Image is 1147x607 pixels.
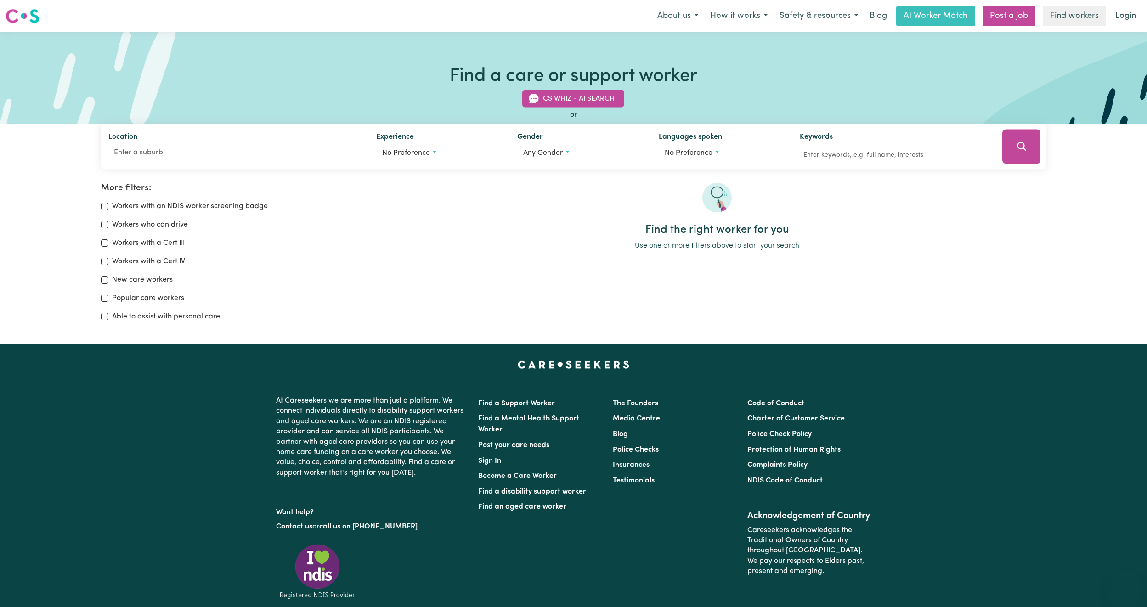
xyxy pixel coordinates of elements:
[659,144,785,162] button: Worker language preferences
[112,256,185,267] label: Workers with a Cert IV
[518,361,629,368] a: Careseekers home page
[478,503,566,511] a: Find an aged care worker
[112,274,173,285] label: New care workers
[108,144,362,161] input: Enter a suburb
[112,201,268,212] label: Workers with an NDIS worker screening badge
[517,131,543,144] label: Gender
[1110,6,1141,26] a: Login
[388,240,1046,251] p: Use one or more filters above to start your search
[1043,6,1106,26] a: Find workers
[704,6,774,26] button: How it works
[450,65,697,87] h1: Find a care or support worker
[747,461,808,469] a: Complaints Policy
[376,144,503,162] button: Worker experience options
[101,109,1046,120] div: or
[774,6,864,26] button: Safety & resources
[747,400,804,407] a: Code of Conduct
[665,149,712,157] span: No preference
[112,238,185,249] label: Workers with a Cert III
[276,504,467,517] p: Want help?
[651,6,704,26] button: About us
[613,400,658,407] a: The Founders
[800,148,989,162] input: Enter keywords, e.g. full name, interests
[478,472,557,480] a: Become a Care Worker
[613,477,655,484] a: Testimonials
[613,431,628,438] a: Blog
[983,6,1035,26] a: Post a job
[276,543,359,600] img: Registered NDIS provider
[276,518,467,535] p: or
[522,90,624,108] button: CS Whiz - AI Search
[6,8,40,24] img: Careseekers logo
[6,6,40,27] a: Careseekers logo
[517,144,644,162] button: Worker gender preference
[613,461,650,469] a: Insurances
[747,446,841,454] a: Protection of Human Rights
[523,149,563,157] span: Any gender
[659,131,722,144] label: Languages spoken
[800,131,833,144] label: Keywords
[112,219,188,230] label: Workers who can drive
[112,311,220,322] label: Able to assist with personal care
[112,293,184,304] label: Popular care workers
[613,446,659,454] a: Police Checks
[382,149,430,157] span: No preference
[747,477,823,484] a: NDIS Code of Conduct
[747,431,812,438] a: Police Check Policy
[276,392,467,482] p: At Careseekers we are more than just a platform. We connect individuals directly to disability su...
[478,442,549,449] a: Post your care needs
[1002,130,1040,164] button: Search
[747,415,845,422] a: Charter of Customer Service
[388,223,1046,237] h2: Find the right worker for you
[864,6,893,26] a: Blog
[108,131,137,144] label: Location
[747,522,871,580] p: Careseekers acknowledges the Traditional Owners of Country throughout [GEOGRAPHIC_DATA]. We pay o...
[101,183,377,193] h2: More filters:
[376,131,414,144] label: Experience
[276,523,312,530] a: Contact us
[896,6,975,26] a: AI Worker Match
[1110,570,1140,600] iframe: Button to launch messaging window, conversation in progress
[613,415,660,422] a: Media Centre
[478,488,586,495] a: Find a disability support worker
[319,523,418,530] a: call us on [PHONE_NUMBER]
[478,400,555,407] a: Find a Support Worker
[478,415,579,433] a: Find a Mental Health Support Worker
[478,457,501,465] a: Sign In
[747,511,871,522] h2: Acknowledgement of Country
